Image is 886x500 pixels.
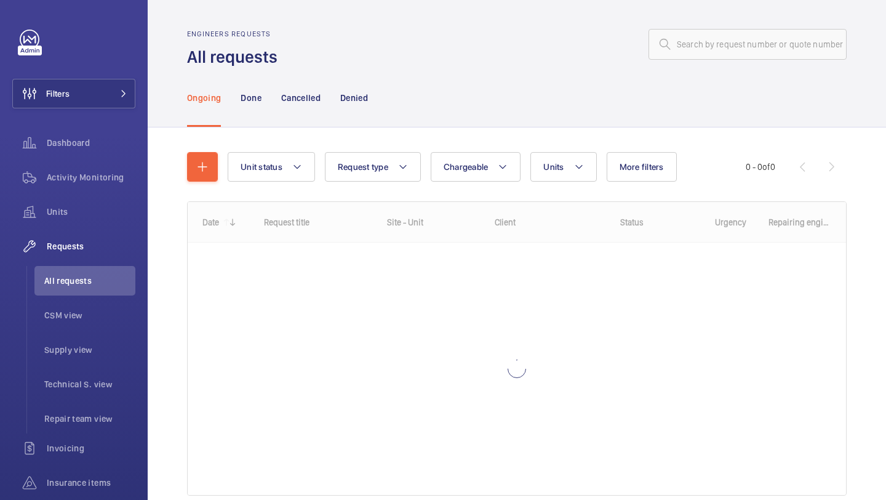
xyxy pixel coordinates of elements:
span: of [762,162,770,172]
span: Unit status [241,162,282,172]
span: 0 - 0 0 [746,163,775,171]
span: All requests [44,275,135,287]
span: Repair team view [44,413,135,425]
span: Supply view [44,344,135,356]
button: Filters [12,79,135,108]
span: Units [47,206,135,218]
span: Filters [46,87,70,100]
button: Request type [325,152,421,182]
button: Units [530,152,596,182]
span: Activity Monitoring [47,171,135,183]
button: More filters [607,152,677,182]
h1: All requests [187,46,285,68]
p: Done [241,92,261,104]
button: Unit status [228,152,315,182]
span: More filters [620,162,664,172]
span: Technical S. view [44,378,135,390]
span: Insurance items [47,477,135,489]
p: Ongoing [187,92,221,104]
span: Chargeable [444,162,489,172]
p: Denied [340,92,368,104]
button: Chargeable [431,152,521,182]
span: Dashboard [47,137,135,149]
span: Requests [47,240,135,252]
p: Cancelled [281,92,321,104]
span: Units [543,162,564,172]
span: CSM view [44,309,135,321]
input: Search by request number or quote number [649,29,847,60]
h2: Engineers requests [187,30,285,38]
span: Request type [338,162,388,172]
span: Invoicing [47,442,135,454]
